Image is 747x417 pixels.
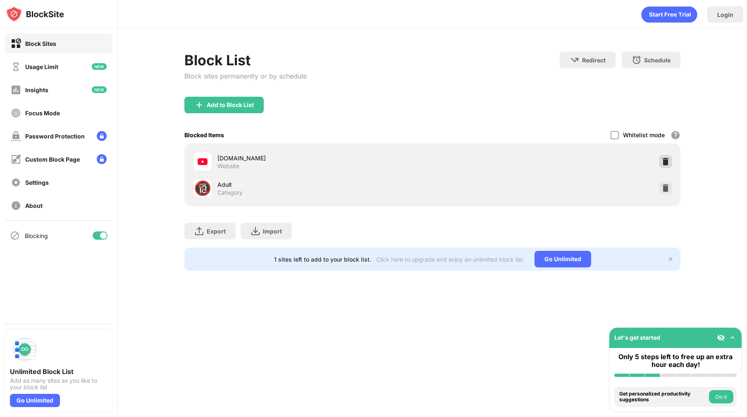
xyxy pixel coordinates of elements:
[263,228,282,235] div: Import
[6,6,64,22] img: logo-blocksite.svg
[25,133,85,140] div: Password Protection
[10,377,107,391] div: Add as many sites as you like to your block list
[717,11,733,18] div: Login
[184,72,307,80] div: Block sites permanently or by schedule
[10,334,40,364] img: push-block-list.svg
[25,40,56,47] div: Block Sites
[207,228,226,235] div: Export
[11,200,21,211] img: about-off.svg
[11,154,21,164] img: customize-block-page-off.svg
[11,85,21,95] img: insights-off.svg
[619,391,707,403] div: Get personalized productivity suggestions
[10,231,20,241] img: blocking-icon.svg
[194,180,211,197] div: 🔞
[582,57,606,64] div: Redirect
[11,38,21,49] img: block-on.svg
[217,154,432,162] div: [DOMAIN_NAME]
[535,251,591,267] div: Go Unlimited
[25,156,80,163] div: Custom Block Page
[376,256,525,263] div: Click here to upgrade and enjoy an unlimited block list.
[10,367,107,376] div: Unlimited Block List
[728,334,737,342] img: omni-setup-toggle.svg
[184,131,224,138] div: Blocked Items
[97,131,107,141] img: lock-menu.svg
[614,334,660,341] div: Let's get started
[709,390,733,403] button: Do it
[92,86,107,93] img: new-icon.svg
[217,180,432,189] div: Adult
[207,102,254,108] div: Add to Block List
[198,157,208,167] img: favicons
[717,334,725,342] img: eye-not-visible.svg
[25,179,49,186] div: Settings
[25,86,48,93] div: Insights
[217,189,243,196] div: Category
[644,57,671,64] div: Schedule
[97,154,107,164] img: lock-menu.svg
[11,131,21,141] img: password-protection-off.svg
[25,63,58,70] div: Usage Limit
[10,394,60,407] div: Go Unlimited
[11,108,21,118] img: focus-off.svg
[274,256,371,263] div: 1 sites left to add to your block list.
[11,62,21,72] img: time-usage-off.svg
[25,232,48,239] div: Blocking
[25,110,60,117] div: Focus Mode
[217,162,239,170] div: Website
[623,131,665,138] div: Whitelist mode
[25,202,43,209] div: About
[641,6,697,23] div: animation
[92,63,107,70] img: new-icon.svg
[614,353,737,369] div: Only 5 steps left to free up an extra hour each day!
[11,177,21,188] img: settings-off.svg
[184,52,307,69] div: Block List
[667,256,674,262] img: x-button.svg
